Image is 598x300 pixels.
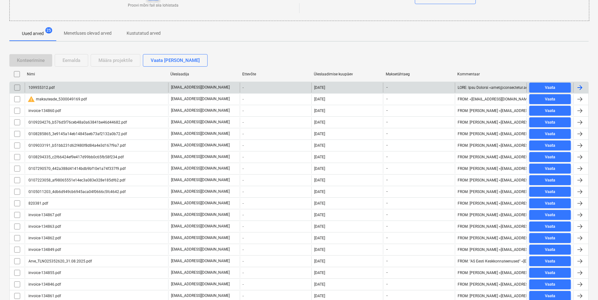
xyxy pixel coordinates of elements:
div: - [240,129,311,139]
div: Maksetähtaeg [386,72,453,76]
p: [EMAIL_ADDRESS][DOMAIN_NAME] [171,85,230,90]
div: Vaata [545,119,555,126]
div: [DATE] [314,201,325,206]
div: [DATE] [314,271,325,275]
div: G109033191_b51bb231d62f480f8d84a4e3d167f9a7.pdf [28,143,126,148]
span: - [386,212,388,217]
p: [EMAIL_ADDRESS][DOMAIN_NAME] [171,108,230,113]
div: Vaata [545,107,555,114]
p: [EMAIL_ADDRESS][DOMAIN_NAME] [171,119,230,125]
div: 109955312.pdf [28,85,55,90]
iframe: Chat Widget [567,270,598,300]
span: - [386,85,388,90]
span: - [386,258,388,264]
span: - [386,143,388,148]
div: Vaata [545,200,555,207]
div: Vaata [545,96,555,103]
p: [EMAIL_ADDRESS][DOMAIN_NAME] [171,177,230,183]
button: Vaata [529,198,571,208]
div: invoice-134867.pdf [28,213,61,217]
span: - [386,270,388,275]
span: warning [28,95,35,103]
div: - [240,140,311,150]
div: - [240,198,311,208]
div: Arve_TLNO25352620_31.08.2025.pdf [28,259,92,263]
div: Vaata [545,177,555,184]
div: G107223058_af98065551e14ec3a083e328e185df62.pdf [28,178,125,182]
button: Vaata [529,117,571,127]
div: Vaata [545,269,555,277]
div: - [240,268,311,278]
div: Vaata [545,165,555,172]
p: Uued arved [22,30,44,37]
span: - [386,189,388,194]
div: - [240,233,311,243]
p: [EMAIL_ADDRESS][DOMAIN_NAME] [171,166,230,171]
span: - [386,108,388,113]
p: [EMAIL_ADDRESS][DOMAIN_NAME] [171,131,230,136]
p: [EMAIL_ADDRESS][DOMAIN_NAME] [171,293,230,298]
p: [EMAIL_ADDRESS][DOMAIN_NAME] [171,154,230,160]
div: Vaata [545,235,555,242]
div: [DATE] [314,97,325,101]
div: [DATE] [314,178,325,182]
span: - [386,235,388,241]
span: - [386,282,388,287]
div: G105011203_4db6d949cb6945aca04f0666c5fc4642.pdf [28,190,126,194]
button: Vaata [PERSON_NAME] [143,54,208,67]
div: Üleslaadija [170,72,237,76]
button: Vaata [529,83,571,93]
div: G107290570_442a388d41414bdb9bf10e1a74f337f9.pdf [28,166,126,171]
div: Vaata [545,154,555,161]
div: [DATE] [314,190,325,194]
button: Vaata [529,233,571,243]
div: 820381.pdf [28,201,48,206]
span: - [386,201,388,206]
button: Vaata [529,221,571,231]
div: [DATE] [314,247,325,252]
div: [DATE] [314,236,325,240]
div: Nimi [27,72,165,76]
div: Vaata [545,142,555,149]
div: invoice-134863.pdf [28,224,61,229]
div: invoice-134855.pdf [28,271,61,275]
button: Vaata [529,279,571,289]
div: - [240,152,311,162]
p: [EMAIL_ADDRESS][DOMAIN_NAME] [171,270,230,275]
div: - [240,83,311,93]
div: [DATE] [314,213,325,217]
p: [EMAIL_ADDRESS][DOMAIN_NAME] [171,96,230,102]
button: Vaata [529,164,571,174]
div: Vaata [545,84,555,91]
div: - [240,175,311,185]
div: [DATE] [314,166,325,171]
p: [EMAIL_ADDRESS][DOMAIN_NAME] [171,235,230,241]
div: Vaata [PERSON_NAME] [151,56,200,64]
span: - [386,119,388,125]
div: Vaata [545,246,555,253]
div: [DATE] [314,294,325,298]
div: [DATE] [314,109,325,113]
div: invoice-134860.pdf [28,109,61,113]
div: - [240,94,311,104]
div: - [240,279,311,289]
button: Vaata [529,106,571,116]
span: - [386,224,388,229]
div: Vaata [545,130,555,138]
div: invoice-134846.pdf [28,282,61,287]
button: Vaata [529,175,571,185]
p: [EMAIL_ADDRESS][DOMAIN_NAME] [171,189,230,194]
div: - [240,117,311,127]
p: [EMAIL_ADDRESS][DOMAIN_NAME] [171,143,230,148]
div: [DATE] [314,132,325,136]
span: 25 [45,27,52,33]
button: Vaata [529,187,571,197]
div: G108294335_c2f66424ef9e417d99bb0c65fb58f234.pdf [28,155,124,159]
div: maksuteade_5300049169.pdf [28,95,87,103]
div: Kommentaar [457,72,524,76]
p: Menetluses olevad arved [64,30,112,37]
div: - [240,210,311,220]
div: G109204276_b576d5f76ceb48a0a63841be46d44682.pdf [28,120,127,125]
div: [DATE] [314,120,325,125]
